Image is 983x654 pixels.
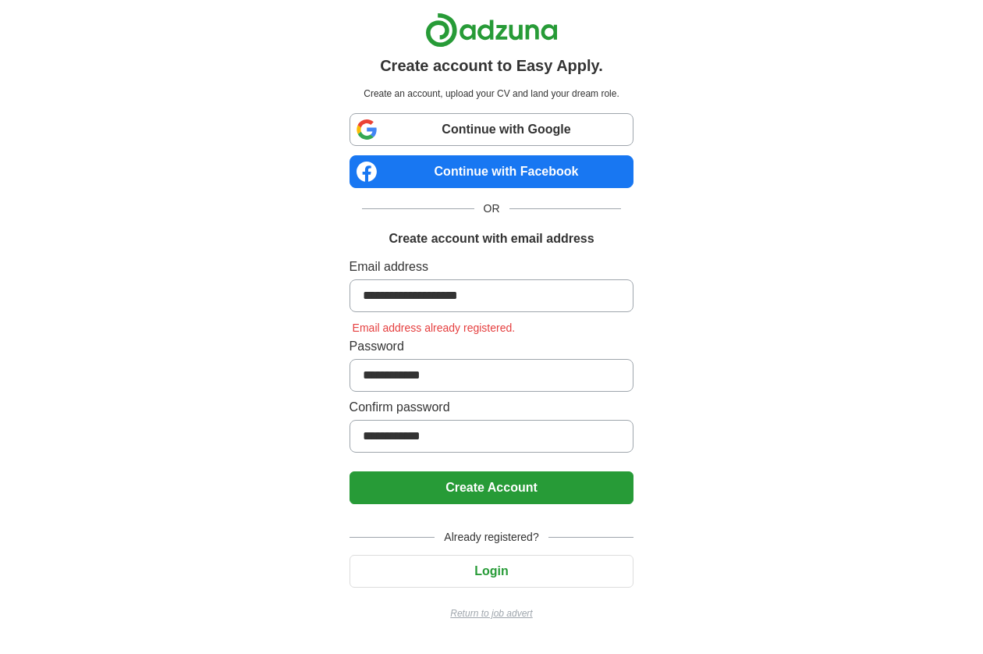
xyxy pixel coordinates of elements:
[350,555,634,588] button: Login
[380,54,603,77] h1: Create account to Easy Apply.
[350,606,634,620] a: Return to job advert
[350,471,634,504] button: Create Account
[350,322,519,334] span: Email address already registered.
[353,87,631,101] p: Create an account, upload your CV and land your dream role.
[350,258,634,276] label: Email address
[474,201,509,217] span: OR
[350,155,634,188] a: Continue with Facebook
[350,337,634,356] label: Password
[350,398,634,417] label: Confirm password
[389,229,594,248] h1: Create account with email address
[350,113,634,146] a: Continue with Google
[435,529,548,546] span: Already registered?
[425,12,558,48] img: Adzuna logo
[350,564,634,578] a: Login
